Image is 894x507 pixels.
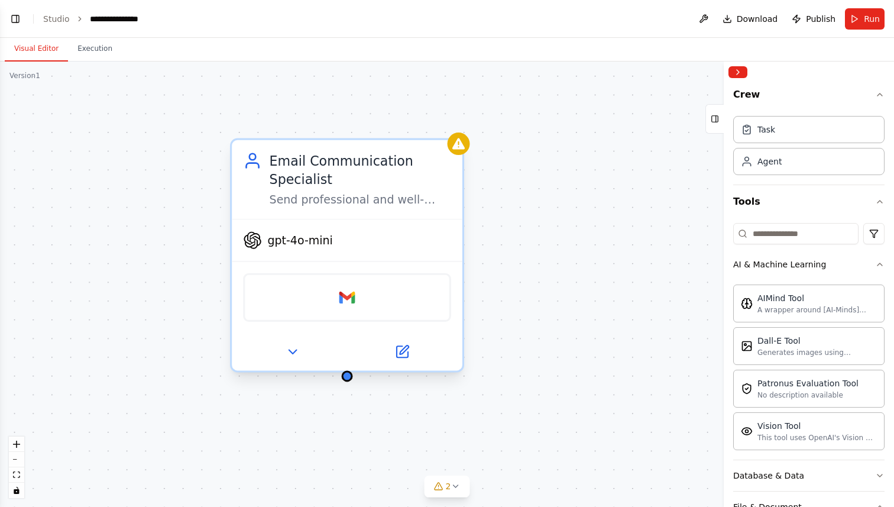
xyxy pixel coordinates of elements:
[9,437,24,452] button: zoom in
[741,340,753,352] img: Dalletool
[757,348,877,357] div: Generates images using OpenAI's Dall-E model.
[270,151,451,189] div: Email Communication Specialist
[9,437,24,498] div: React Flow controls
[737,13,778,25] span: Download
[425,476,470,498] button: 2
[9,71,40,80] div: Version 1
[728,66,747,78] button: Collapse right sidebar
[733,111,885,185] div: Crew
[270,192,451,207] div: Send professional and well-formatted emails to {recipient_email} with the subject {email_subject}...
[5,37,68,62] button: Visual Editor
[68,37,122,62] button: Execution
[864,13,880,25] span: Run
[719,62,728,507] button: Toggle Sidebar
[9,483,24,498] button: toggle interactivity
[733,280,885,460] div: AI & Machine Learning
[267,233,333,248] span: gpt-4o-mini
[43,14,70,24] a: Studio
[446,480,451,492] span: 2
[9,467,24,483] button: fit view
[733,185,885,218] button: Tools
[757,292,877,304] div: AIMind Tool
[757,305,877,315] div: A wrapper around [AI-Minds]([URL][DOMAIN_NAME]). Useful for when you need answers to questions fr...
[787,8,840,30] button: Publish
[336,286,358,309] img: Google gmail
[757,124,775,135] div: Task
[230,142,464,376] div: Email Communication SpecialistSend professional and well-formatted emails to {recipient_email} wi...
[741,298,753,309] img: Aimindtool
[7,11,24,27] button: Show left sidebar
[43,13,151,25] nav: breadcrumb
[349,341,455,363] button: Open in side panel
[845,8,885,30] button: Run
[757,420,877,432] div: Vision Tool
[806,13,835,25] span: Publish
[733,259,826,270] div: AI & Machine Learning
[741,425,753,437] img: Visiontool
[9,452,24,467] button: zoom out
[741,383,753,395] img: Patronusevaltool
[757,377,859,389] div: Patronus Evaluation Tool
[733,470,804,482] div: Database & Data
[757,335,877,347] div: Dall-E Tool
[733,249,885,280] button: AI & Machine Learning
[718,8,783,30] button: Download
[733,460,885,491] button: Database & Data
[757,433,877,443] div: This tool uses OpenAI's Vision API to describe the contents of an image.
[733,83,885,111] button: Crew
[757,156,782,167] div: Agent
[757,390,859,400] div: No description available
